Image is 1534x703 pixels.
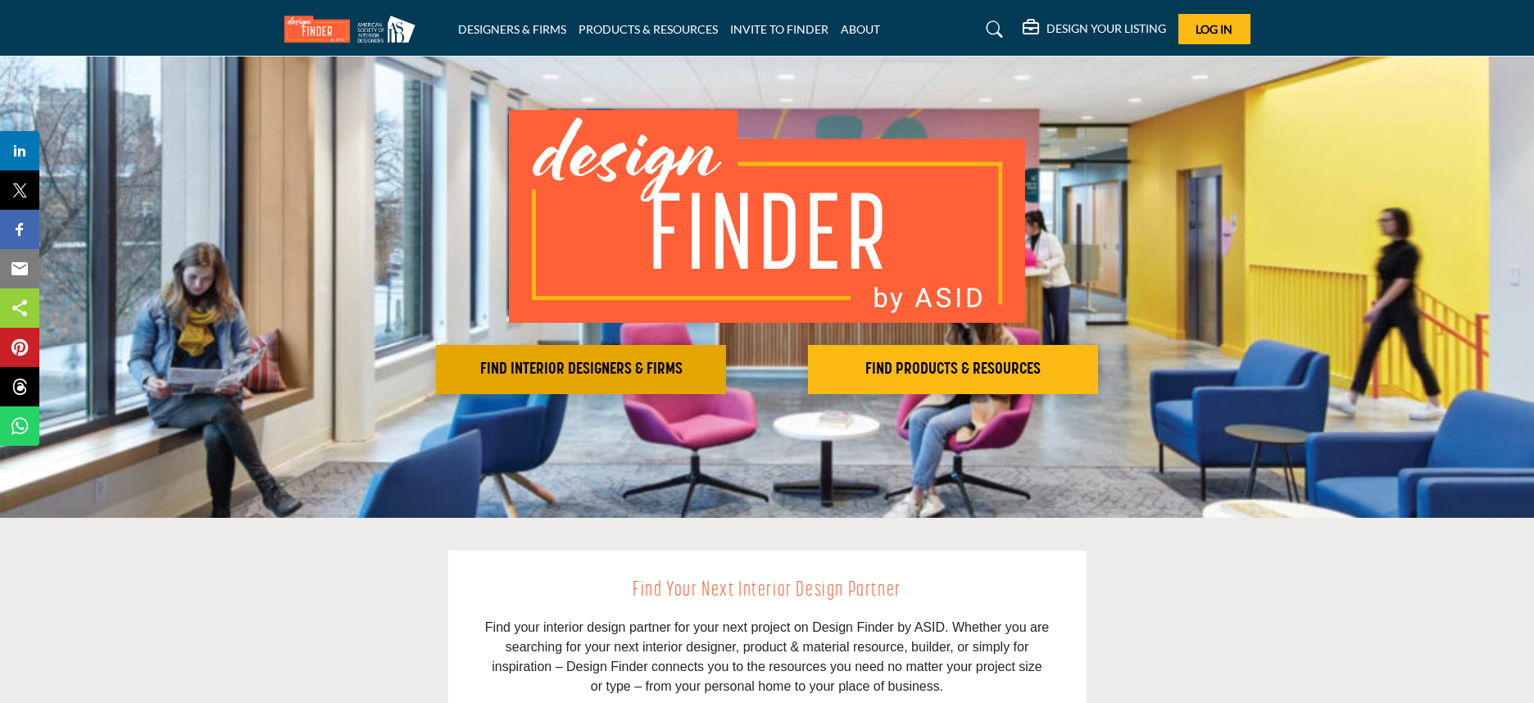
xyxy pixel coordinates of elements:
[1046,21,1166,36] h5: DESIGN YOUR LISTING
[509,110,1025,323] img: image
[441,360,721,379] h2: FIND INTERIOR DESIGNERS & FIRMS
[1023,20,1166,39] div: DESIGN YOUR LISTING
[458,22,566,36] a: DESIGNERS & FIRMS
[284,16,424,43] img: Site Logo
[579,22,718,36] a: PRODUCTS & RESOURCES
[436,345,726,394] button: FIND INTERIOR DESIGNERS & FIRMS
[813,360,1093,379] h2: FIND PRODUCTS & RESOURCES
[841,22,880,36] a: ABOUT
[485,618,1050,696] p: Find your interior design partner for your next project on Design Finder by ASID. Whether you are...
[1178,14,1250,44] button: Log In
[808,345,1098,394] button: FIND PRODUCTS & RESOURCES
[970,16,1014,43] a: Search
[485,575,1050,606] h2: Find Your Next Interior Design Partner
[1196,22,1232,36] span: Log In
[730,22,828,36] a: INVITE TO FINDER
